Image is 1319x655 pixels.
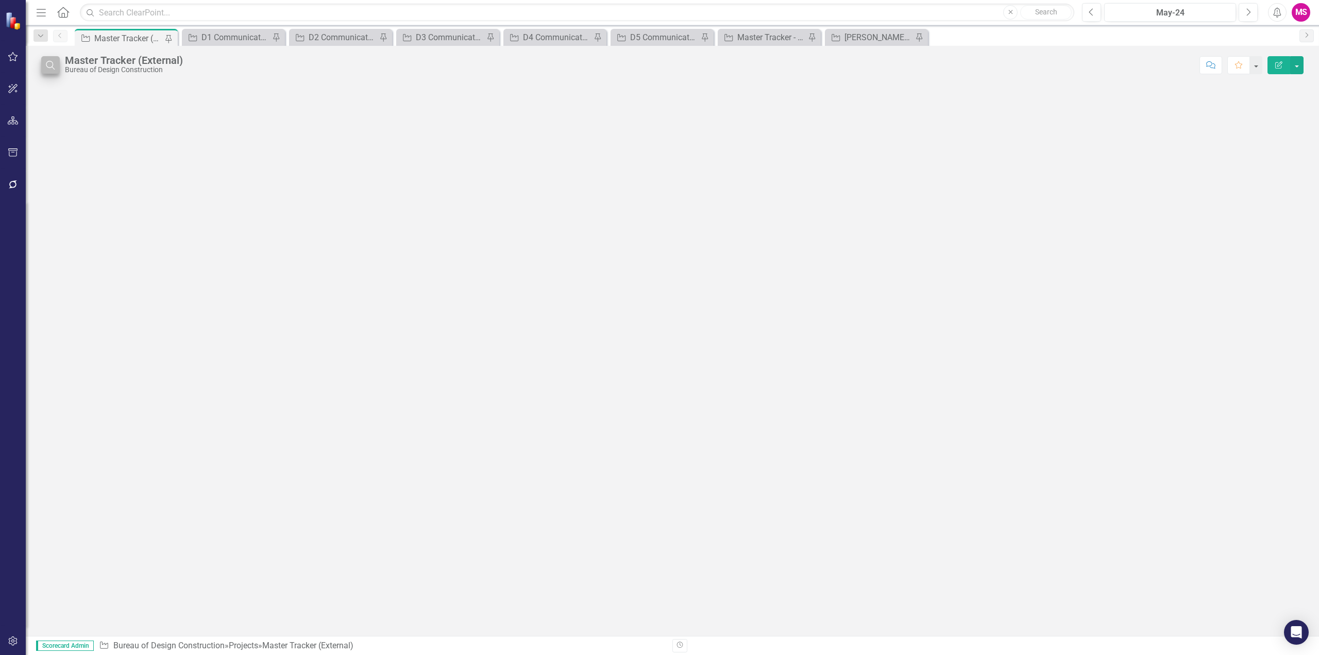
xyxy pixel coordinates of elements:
[113,641,225,650] a: Bureau of Design Construction
[737,31,805,44] div: Master Tracker - Current User
[262,641,353,650] div: Master Tracker (External)
[1292,3,1310,22] button: MS
[292,31,377,44] a: D2 Communications Tracker
[844,31,912,44] div: [PERSON_NAME]'s Tracker
[65,66,183,74] div: Bureau of Design Construction
[184,31,269,44] a: D1 Communications Tracker
[5,11,23,29] img: ClearPoint Strategy
[1108,7,1232,19] div: May-24
[1104,3,1236,22] button: May-24
[416,31,484,44] div: D3 Communications Tracker
[94,32,162,45] div: Master Tracker (External)
[630,31,698,44] div: D5 Communications Tracker
[523,31,591,44] div: D4 Communications Tracker
[613,31,698,44] a: D5 Communications Tracker
[827,31,912,44] a: [PERSON_NAME]'s Tracker
[506,31,591,44] a: D4 Communications Tracker
[36,641,94,651] span: Scorecard Admin
[720,31,805,44] a: Master Tracker - Current User
[80,4,1074,22] input: Search ClearPoint...
[309,31,377,44] div: D2 Communications Tracker
[229,641,258,650] a: Projects
[1284,620,1309,645] div: Open Intercom Messenger
[201,31,269,44] div: D1 Communications Tracker
[65,55,183,66] div: Master Tracker (External)
[1035,8,1057,16] span: Search
[1020,5,1072,20] button: Search
[99,640,665,652] div: » »
[399,31,484,44] a: D3 Communications Tracker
